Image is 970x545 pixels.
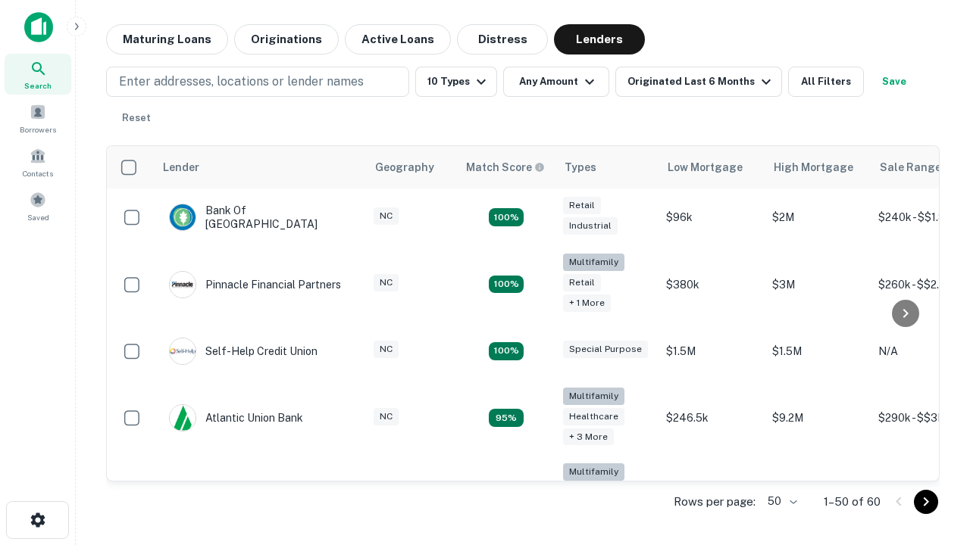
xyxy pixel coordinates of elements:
div: Types [565,158,596,176]
td: $246k [659,456,765,532]
div: Capitalize uses an advanced AI algorithm to match your search with the best lender. The match sco... [466,159,545,176]
button: Distress [457,24,548,54]
button: Active Loans [345,24,451,54]
div: Sale Range [880,158,941,176]
div: + 1 more [563,294,611,312]
div: NC [374,207,399,225]
span: Search [24,79,52,92]
th: Geography [366,146,457,188]
p: Enter addresses, locations or lender names [119,73,364,91]
div: Retail [563,197,601,214]
div: Bank Of [GEOGRAPHIC_DATA] [169,204,351,231]
span: Borrowers [20,123,56,135]
div: 50 [762,490,799,512]
td: $96k [659,188,765,246]
th: Types [555,146,659,188]
div: Multifamily [563,463,624,481]
img: picture [170,405,196,431]
div: Multifamily [563,254,624,271]
div: Atlantic Union Bank [169,404,303,431]
div: Multifamily [563,388,624,405]
h6: Match Score [466,159,542,176]
th: Lender [154,146,366,188]
div: High Mortgage [774,158,853,176]
button: Save your search to get updates of matches that match your search criteria. [870,67,918,97]
div: + 3 more [563,428,614,446]
div: Matching Properties: 17, hasApolloMatch: undefined [489,276,524,294]
a: Contacts [5,142,71,182]
div: Industrial [563,217,618,235]
td: $1.5M [765,322,871,380]
td: $380k [659,246,765,322]
button: Originations [234,24,339,54]
th: High Mortgage [765,146,871,188]
div: Retail [563,274,601,291]
div: NC [374,274,399,291]
div: NC [374,408,399,425]
div: Low Mortgage [668,158,743,176]
a: Saved [5,185,71,226]
div: Originated Last 6 Months [627,73,775,91]
a: Search [5,54,71,95]
button: Any Amount [503,67,609,97]
div: Geography [375,158,434,176]
button: Reset [112,103,161,133]
div: NC [374,341,399,358]
img: capitalize-icon.png [24,12,53,42]
td: $1.5M [659,322,765,380]
span: Saved [27,211,49,223]
div: Self-help Credit Union [169,338,318,365]
img: picture [170,338,196,364]
td: $9.2M [765,380,871,456]
p: Rows per page: [674,493,756,511]
div: Special Purpose [563,341,648,358]
img: picture [170,272,196,297]
div: Healthcare [563,408,624,425]
span: Contacts [23,167,53,179]
button: All Filters [788,67,864,97]
button: Maturing Loans [106,24,228,54]
td: $2M [765,188,871,246]
button: Enter addresses, locations or lender names [106,67,409,97]
button: Go to next page [914,490,938,514]
td: $3M [765,246,871,322]
div: The Fidelity Bank [169,481,292,508]
th: Low Mortgage [659,146,765,188]
button: 10 Types [415,67,497,97]
div: Matching Properties: 9, hasApolloMatch: undefined [489,409,524,427]
div: Matching Properties: 15, hasApolloMatch: undefined [489,208,524,226]
div: Matching Properties: 11, hasApolloMatch: undefined [489,342,524,360]
p: 1–50 of 60 [824,493,881,511]
button: Lenders [554,24,645,54]
div: Lender [163,158,199,176]
td: $246.5k [659,380,765,456]
div: Pinnacle Financial Partners [169,271,341,298]
th: Capitalize uses an advanced AI algorithm to match your search with the best lender. The match sco... [457,146,555,188]
iframe: Chat Widget [894,375,970,448]
button: Originated Last 6 Months [615,67,782,97]
img: picture [170,204,196,230]
a: Borrowers [5,98,71,139]
td: $3.2M [765,456,871,532]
